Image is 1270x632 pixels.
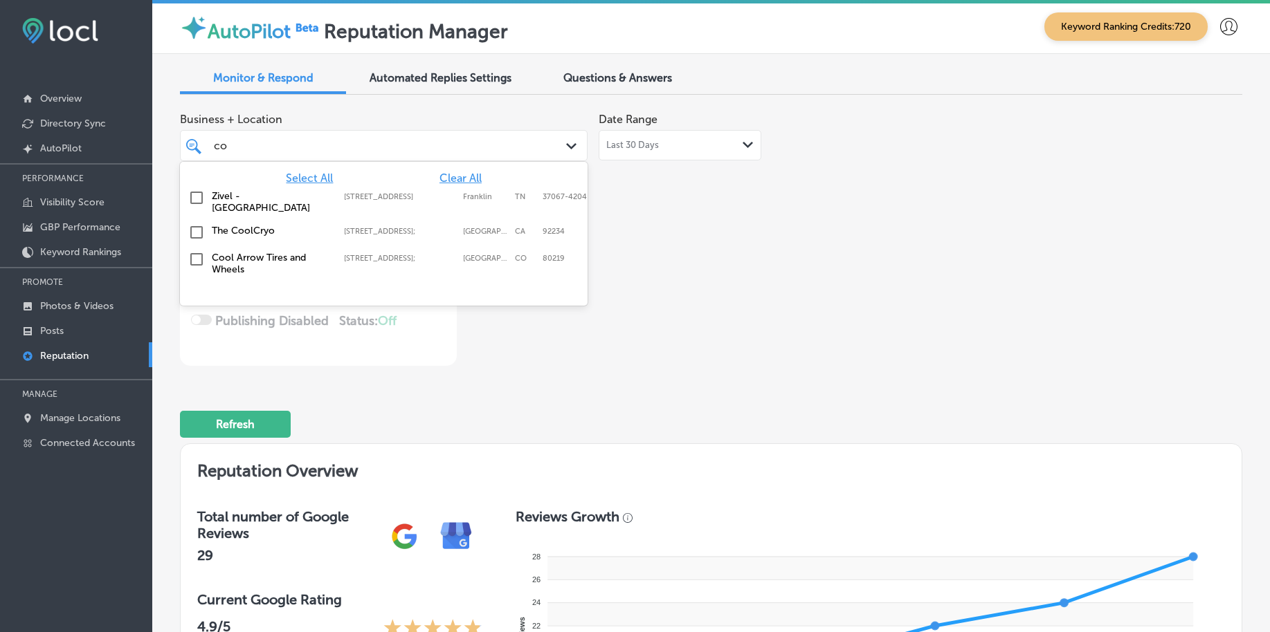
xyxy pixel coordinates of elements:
[463,254,508,263] label: Denver
[40,221,120,233] p: GBP Performance
[463,192,508,201] label: Franklin
[181,444,1242,492] h2: Reputation Overview
[208,20,291,43] label: AutoPilot
[291,20,324,35] img: Beta
[543,227,565,236] label: 92234
[40,196,105,208] p: Visibility Score
[197,547,379,564] h2: 29
[532,552,541,561] tspan: 28
[606,140,659,151] span: Last 30 Days
[430,510,482,562] img: e7ababfa220611ac49bdb491a11684a6.png
[22,18,98,44] img: fda3e92497d09a02dc62c9cd864e3231.png
[516,508,619,525] h3: Reviews Growth
[180,14,208,41] img: autopilot-icon
[344,227,456,236] label: 67555 E Palm Canyon Dr Suite E103;
[324,20,508,43] label: Reputation Manager
[40,300,114,312] p: Photos & Videos
[439,171,482,185] span: Clear All
[599,113,657,126] label: Date Range
[40,118,106,129] p: Directory Sync
[40,93,82,104] p: Overview
[532,575,541,584] tspan: 26
[212,252,330,275] label: Cool Arrow Tires and Wheels
[344,192,456,201] label: 790 Jordan Rd, Suite 107
[463,227,508,236] label: Cathedral City
[40,142,82,154] p: AutoPilot
[180,411,291,438] button: Refresh
[515,254,536,263] label: CO
[197,591,482,608] h3: Current Google Rating
[543,192,587,201] label: 37067-4204
[180,113,588,126] span: Business + Location
[212,225,330,236] label: The CoolCryo
[379,510,430,562] img: gPZS+5FD6qPJAAAAABJRU5ErkJggg==
[40,350,89,362] p: Reputation
[40,412,120,424] p: Manage Locations
[40,246,121,258] p: Keyword Rankings
[40,437,135,449] p: Connected Accounts
[532,598,541,606] tspan: 24
[40,325,64,337] p: Posts
[532,622,541,630] tspan: 22
[286,171,333,185] span: Select All
[212,190,330,214] label: Zivel - Franklin Cool Springs
[197,508,379,541] h3: Total number of Google Reviews
[515,192,536,201] label: TN
[515,227,536,236] label: CA
[370,71,511,84] span: Automated Replies Settings
[213,71,314,84] span: Monitor & Respond
[344,254,456,263] label: 161 S Federal Blvd;
[543,254,565,263] label: 80219
[563,71,672,84] span: Questions & Answers
[1044,12,1208,41] span: Keyword Ranking Credits: 720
